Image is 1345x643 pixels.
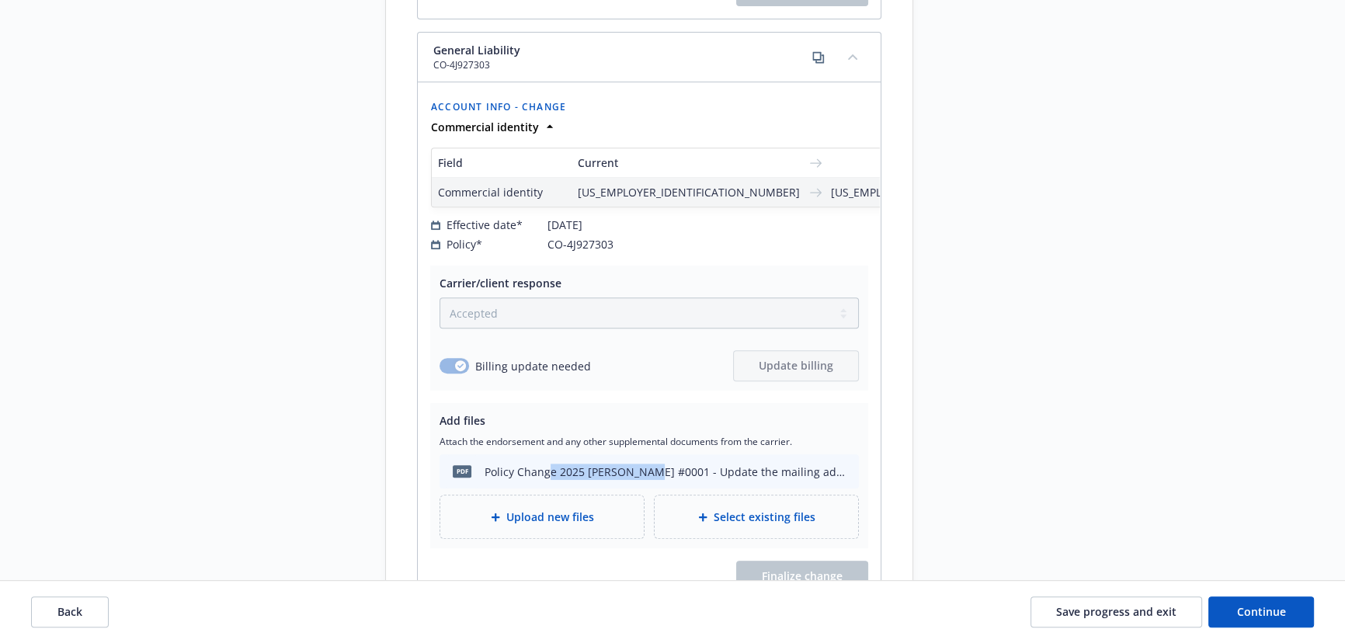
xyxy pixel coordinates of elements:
[447,236,482,252] span: Policy*
[736,561,868,592] button: Finalize change
[506,509,594,525] span: Upload new files
[547,217,582,233] span: [DATE]
[31,596,109,627] button: Back
[440,413,485,428] span: Add files
[840,44,865,69] button: collapse content
[440,276,561,290] span: Carrier/client response
[431,100,566,113] span: Account info - Change
[654,495,859,539] div: Select existing files
[438,184,565,200] span: Commercial identity
[831,155,1053,171] span: New
[431,120,539,134] strong: Commercial identity
[733,350,859,381] button: Update billing
[438,155,578,171] span: Field
[475,358,591,374] span: Billing update needed
[440,495,645,539] div: Upload new files
[547,236,613,252] span: CO-4J927303
[433,42,520,58] span: General Liability
[1208,596,1314,627] button: Continue
[418,33,881,82] div: General LiabilityCO-4J927303copycollapse content
[485,464,846,480] div: Policy Change 2025 [PERSON_NAME] #0001 - Update the mailing address to [STREET_ADDRESS][PERSON_NA...
[447,217,523,233] span: Effective date*
[831,184,1053,200] span: [US_EMPLOYER_IDENTIFICATION_NUMBER]
[762,568,843,583] span: Finalize change
[1030,596,1202,627] button: Save progress and exit
[453,465,471,477] span: pdf
[809,48,828,67] a: copy
[440,435,859,448] span: Attach the endorsement and any other supplemental documents from the carrier.
[578,184,800,200] span: [US_EMPLOYER_IDENTIFICATION_NUMBER]
[1056,604,1176,619] span: Save progress and exit
[578,155,800,171] span: Current
[57,604,82,619] span: Back
[433,58,520,72] span: CO-4J927303
[759,358,833,373] span: Update billing
[1237,604,1286,619] span: Continue
[714,509,815,525] span: Select existing files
